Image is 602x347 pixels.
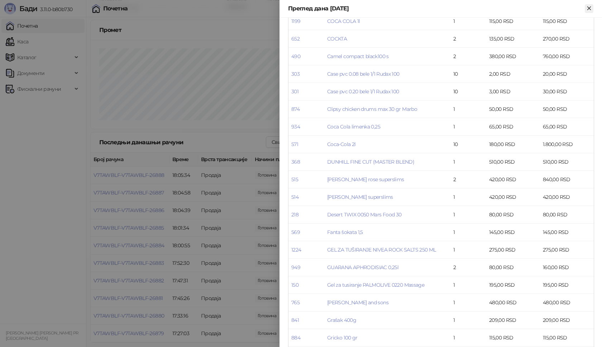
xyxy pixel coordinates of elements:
[291,159,300,165] a: 368
[540,276,594,294] td: 195,00 RSD
[327,282,424,288] a: Gel za tusiranje PALMOLIVE 0220 Massage
[291,71,300,77] a: 303
[327,176,404,183] a: [PERSON_NAME] rose superslims
[540,171,594,188] td: 840,00 RSD
[450,311,486,329] td: 1
[486,294,540,311] td: 480,00 RSD
[291,53,300,60] a: 490
[327,211,401,218] a: Desert TWIX 0050 Mars Food 30
[291,211,298,218] a: 218
[486,13,540,30] td: 115,00 RSD
[450,13,486,30] td: 1
[450,329,486,347] td: 1
[327,159,414,165] a: DUNHILL FINE CUT (MASTER BLEND)
[450,206,486,224] td: 1
[291,123,300,130] a: 934
[327,88,399,95] a: Case pvc 0.20 bele 1/1 Rudax 100
[540,30,594,48] td: 270,00 RSD
[327,53,389,60] a: Camel compact black100 s
[327,299,388,306] a: [PERSON_NAME] and sons
[486,171,540,188] td: 420,00 RSD
[540,136,594,153] td: 1.800,00 RSD
[486,224,540,241] td: 145,00 RSD
[327,18,360,24] a: COCA COLA 1l
[540,65,594,83] td: 20,00 RSD
[291,282,298,288] a: 150
[291,194,298,200] a: 514
[288,4,585,13] div: Преглед дана [DATE]
[450,188,486,206] td: 1
[450,171,486,188] td: 2
[291,229,300,235] a: 569
[540,224,594,241] td: 145,00 RSD
[327,334,358,341] a: Gricko 100 gr
[291,88,298,95] a: 301
[540,259,594,276] td: 160,00 RSD
[540,329,594,347] td: 115,00 RSD
[450,241,486,259] td: 1
[540,13,594,30] td: 115,00 RSD
[450,294,486,311] td: 1
[327,317,356,323] a: Grašak 400g
[540,153,594,171] td: 510,00 RSD
[291,247,301,253] a: 1224
[450,48,486,65] td: 2
[486,65,540,83] td: 2,00 RSD
[450,276,486,294] td: 1
[540,188,594,206] td: 420,00 RSD
[486,329,540,347] td: 115,00 RSD
[540,100,594,118] td: 50,00 RSD
[450,136,486,153] td: 10
[540,83,594,100] td: 30,00 RSD
[327,123,380,130] a: Coca Cola limenka 0,25
[327,194,393,200] a: [PERSON_NAME] superslims
[540,311,594,329] td: 209,00 RSD
[540,48,594,65] td: 760,00 RSD
[291,264,300,271] a: 949
[327,229,363,235] a: Fanta šokata 1,5
[486,241,540,259] td: 275,00 RSD
[540,241,594,259] td: 275,00 RSD
[486,259,540,276] td: 80,00 RSD
[540,118,594,136] td: 65,00 RSD
[291,317,299,323] a: 841
[585,4,593,13] button: Close
[540,294,594,311] td: 480,00 RSD
[450,83,486,100] td: 10
[327,36,347,42] a: COCKTA
[291,141,298,147] a: 571
[486,100,540,118] td: 50,00 RSD
[450,224,486,241] td: 1
[486,206,540,224] td: 80,00 RSD
[486,136,540,153] td: 180,00 RSD
[486,188,540,206] td: 420,00 RSD
[486,311,540,329] td: 209,00 RSD
[327,264,398,271] a: GUARANA APHRODISIAC 0,25l
[486,276,540,294] td: 195,00 RSD
[486,30,540,48] td: 135,00 RSD
[486,83,540,100] td: 3,00 RSD
[540,206,594,224] td: 80,00 RSD
[486,118,540,136] td: 65,00 RSD
[327,247,436,253] a: GEL ZA TUŠIRANJE NIVEA ROCK SALTS 250 ML
[291,36,300,42] a: 652
[450,65,486,83] td: 10
[450,118,486,136] td: 1
[291,176,298,183] a: 515
[450,153,486,171] td: 1
[486,48,540,65] td: 380,00 RSD
[291,106,300,112] a: 874
[291,18,300,24] a: 1199
[450,100,486,118] td: 1
[327,141,355,147] a: Coca-Cola 2l
[450,259,486,276] td: 2
[486,153,540,171] td: 510,00 RSD
[291,299,300,306] a: 765
[327,71,400,77] a: Case pvc 0.08 bele 1/1 Rudax 100
[450,30,486,48] td: 2
[291,334,300,341] a: 884
[327,106,417,112] a: Clipsy chicken drums max 30 gr Marbo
